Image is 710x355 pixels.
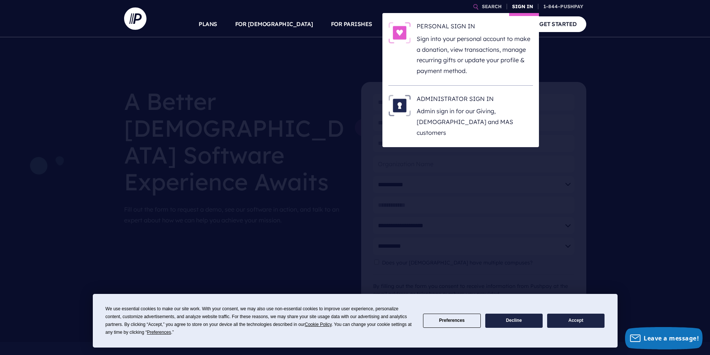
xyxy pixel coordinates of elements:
[199,11,217,37] a: PLANS
[423,314,480,328] button: Preferences
[105,305,414,336] div: We use essential cookies to make our site work. With your consent, we may also use non-essential ...
[147,330,171,335] span: Preferences
[390,11,423,37] a: SOLUTIONS
[235,11,313,37] a: FOR [DEMOGRAPHIC_DATA]
[530,16,586,32] a: GET STARTED
[388,22,533,76] a: PERSONAL SIGN IN - Illustration PERSONAL SIGN IN Sign into your personal account to make a donati...
[417,22,533,33] h6: PERSONAL SIGN IN
[388,22,411,44] img: PERSONAL SIGN IN - Illustration
[417,34,533,76] p: Sign into your personal account to make a donation, view transactions, manage recurring gifts or ...
[485,11,512,37] a: COMPANY
[441,11,467,37] a: EXPLORE
[331,11,372,37] a: FOR PARISHES
[417,95,533,106] h6: ADMINISTRATOR SIGN IN
[388,95,533,138] a: ADMINISTRATOR SIGN IN - Illustration ADMINISTRATOR SIGN IN Admin sign in for our Giving, [DEMOGRA...
[388,95,411,116] img: ADMINISTRATOR SIGN IN - Illustration
[485,314,543,328] button: Decline
[93,294,618,348] div: Cookie Consent Prompt
[417,106,533,138] p: Admin sign in for our Giving, [DEMOGRAPHIC_DATA] and MAS customers
[644,334,699,342] span: Leave a message!
[625,327,703,349] button: Leave a message!
[305,322,332,327] span: Cookie Policy
[547,314,605,328] button: Accept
